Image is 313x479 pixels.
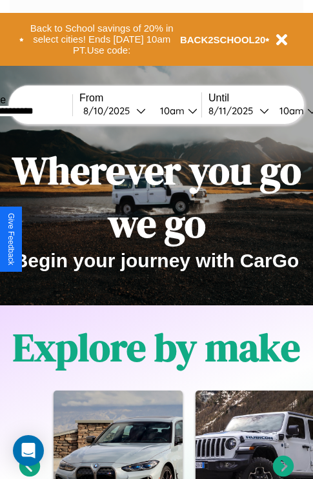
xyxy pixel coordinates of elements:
[180,34,266,45] b: BACK2SCHOOL20
[83,105,136,117] div: 8 / 10 / 2025
[154,105,188,117] div: 10am
[6,213,15,265] div: Give Feedback
[150,104,201,117] button: 10am
[13,321,300,374] h1: Explore by make
[79,104,150,117] button: 8/10/2025
[79,92,201,104] label: From
[13,435,44,466] div: Open Intercom Messenger
[208,105,259,117] div: 8 / 11 / 2025
[273,105,307,117] div: 10am
[24,19,180,59] button: Back to School savings of 20% in select cities! Ends [DATE] 10am PT.Use code:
